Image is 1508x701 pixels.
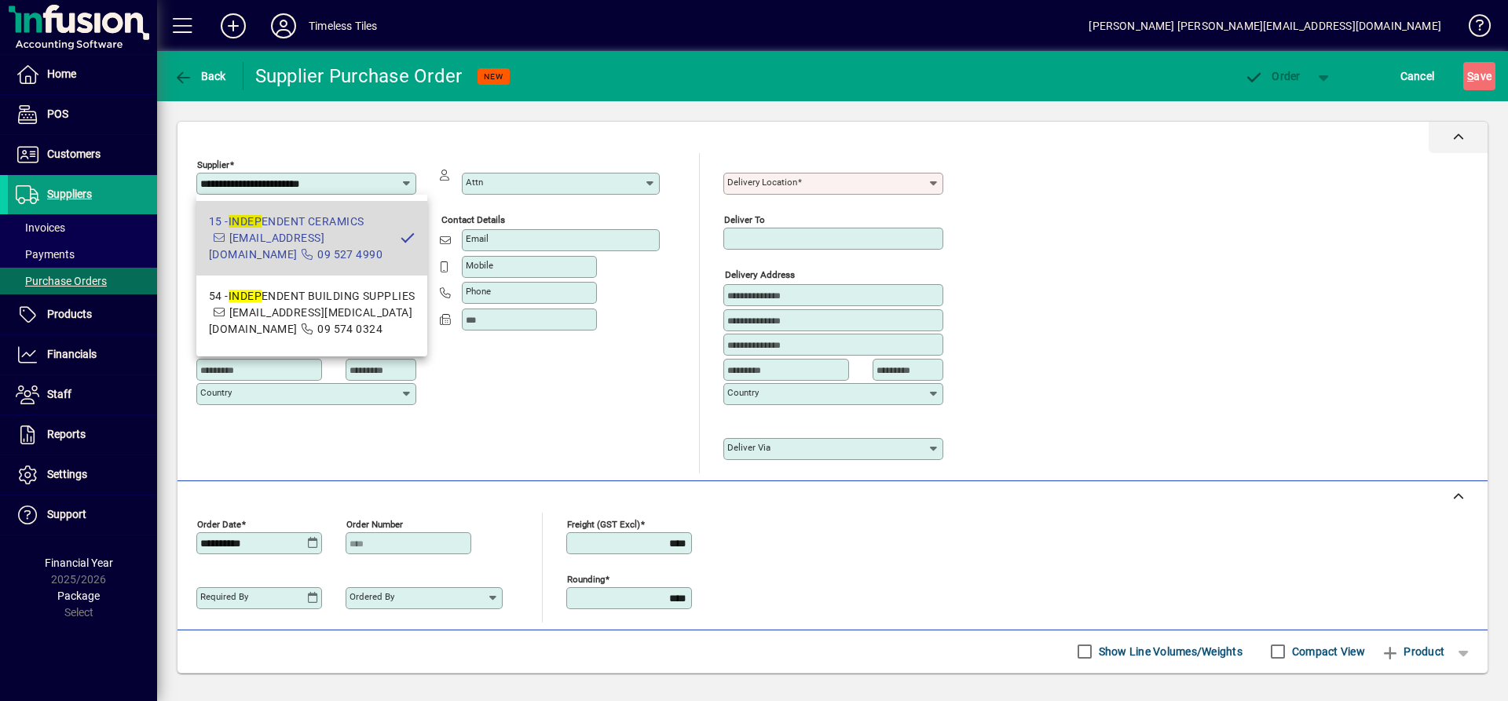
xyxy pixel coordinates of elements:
button: Add [208,12,258,40]
mat-label: Attn [466,177,483,188]
mat-label: Deliver via [727,442,770,453]
mat-label: Required by [200,591,248,602]
span: Settings [47,468,87,480]
button: Profile [258,12,309,40]
div: Supplier Purchase Order [255,64,463,89]
span: Invoices [16,221,65,234]
app-page-header-button: Back [157,62,243,90]
mat-label: Order number [346,518,403,529]
mat-label: Order from [197,214,243,225]
span: Customers [47,148,101,160]
span: Back [174,70,226,82]
label: Compact View [1289,644,1365,659]
span: Staff [47,388,71,400]
a: Products [8,295,157,334]
mat-label: Country [200,387,232,398]
div: [PERSON_NAME] [PERSON_NAME][EMAIL_ADDRESS][DOMAIN_NAME] [1089,13,1441,38]
span: POS [47,108,68,120]
mat-label: Email [466,233,489,244]
span: Reports [47,428,86,440]
button: Cancel [1396,62,1439,90]
a: Support [8,495,157,535]
label: Show Line Volumes/Weights [1096,644,1243,659]
span: S [1467,70,1473,82]
mat-label: Ordered by [350,591,394,602]
a: Invoices [8,214,157,241]
span: Suppliers [47,188,92,200]
span: Cancel [1400,64,1435,89]
a: POS [8,95,157,134]
span: Home [47,68,76,80]
span: ave [1467,64,1492,89]
span: Products [47,308,92,320]
button: Order [1237,62,1309,90]
span: Financial Year [45,557,113,569]
a: Knowledge Base [1457,3,1488,54]
a: Reports [8,415,157,455]
span: Financials [47,348,97,360]
a: Purchase Orders [8,268,157,294]
mat-label: Delivery Location [727,177,797,188]
button: Back [170,62,230,90]
a: Home [8,55,157,94]
mat-label: Deliver To [724,214,765,225]
span: Order [1245,70,1301,82]
mat-label: Rounding [567,573,605,584]
a: Settings [8,455,157,495]
mat-label: Phone [466,286,491,297]
mat-label: Order date [197,518,241,529]
span: NEW [484,71,503,82]
a: Staff [8,375,157,414]
a: Payments [8,241,157,268]
div: Timeless Tiles [309,13,377,38]
mat-label: Country [727,387,759,398]
mat-label: Supplier [197,159,229,170]
a: Financials [8,335,157,374]
span: Support [47,508,86,520]
mat-label: Mobile [466,260,493,271]
span: Payments [16,248,75,261]
span: Purchase Orders [16,275,107,287]
a: Customers [8,135,157,174]
mat-label: Freight (GST excl) [567,518,640,529]
button: Save [1463,62,1495,90]
span: Package [57,590,100,602]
